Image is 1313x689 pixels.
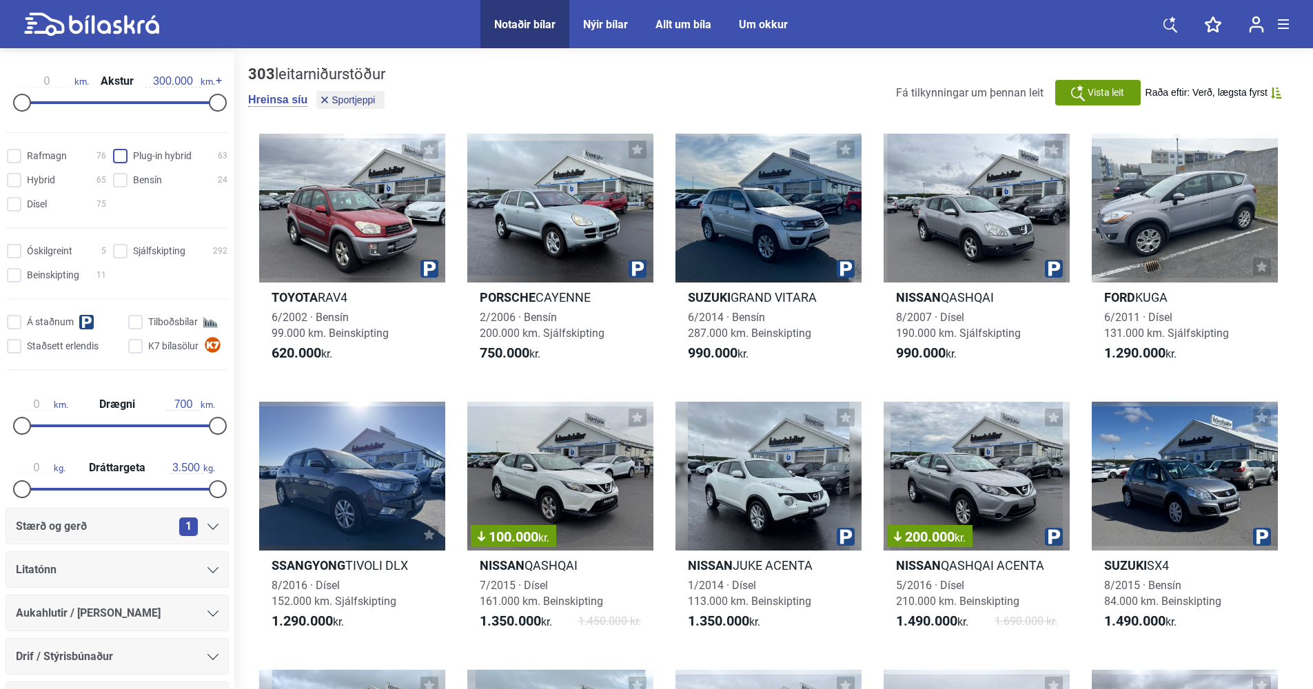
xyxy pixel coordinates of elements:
h2: QASHQAI ACENTA [884,557,1070,573]
b: Nissan [896,558,941,573]
div: leitarniðurstöður [248,65,388,83]
span: Staðsett erlendis [27,339,99,353]
b: Toyota [272,290,318,305]
b: 1.490.000 [896,613,957,629]
span: Litatónn [16,560,57,579]
span: 8/2007 · Dísel 190.000 km. Sjálfskipting [896,311,1021,340]
span: Á staðnum [27,315,74,329]
span: Drif / Stýrisbúnaður [16,647,113,666]
b: 303 [248,65,275,83]
button: Raða eftir: Verð, lægsta fyrst [1146,87,1282,99]
b: Nissan [480,558,525,573]
span: Sportjeppi [332,95,375,105]
span: kg. [169,462,215,474]
b: 990.000 [688,344,737,361]
b: 750.000 [480,344,529,361]
span: 75 [96,197,106,212]
span: km. [145,75,215,88]
span: Vista leit [1088,85,1124,100]
a: SsangyongTIVOLI DLX8/2016 · Dísel152.000 km. Sjálfskipting1.290.000kr. [259,402,445,642]
span: kr. [688,613,760,630]
a: Um okkur [739,18,788,31]
span: Dísel [27,197,47,212]
a: ToyotaRAV46/2002 · Bensín99.000 km. Beinskipting620.000kr. [259,134,445,374]
b: Nissan [896,290,941,305]
img: parking.png [420,260,438,278]
span: km. [166,398,215,411]
span: 1.690.000 kr. [995,613,1057,630]
a: 100.000kr.NissanQASHQAI7/2015 · Dísel161.000 km. Beinskipting1.350.000kr.1.450.000 kr. [467,402,653,642]
span: 76 [96,149,106,163]
span: Rafmagn [27,149,67,163]
span: kr. [688,345,749,362]
span: 6/2002 · Bensín 99.000 km. Beinskipting [272,311,389,340]
img: parking.png [629,260,647,278]
span: Fá tilkynningar um þennan leit [896,86,1044,99]
a: NissanQASHQAI8/2007 · Dísel190.000 km. Sjálfskipting990.000kr. [884,134,1070,374]
a: FordKUGA6/2011 · Dísel131.000 km. Sjálfskipting1.290.000kr. [1092,134,1278,374]
b: Ssangyong [272,558,345,573]
span: Akstur [97,76,137,87]
h2: KUGA [1092,289,1278,305]
b: 1.350.000 [480,613,541,629]
span: Drægni [96,399,139,410]
span: Dráttargeta [85,462,149,473]
span: 2/2006 · Bensín 200.000 km. Sjálfskipting [480,311,604,340]
h2: TIVOLI DLX [259,557,445,573]
span: 5 [101,244,106,258]
img: parking.png [837,528,855,546]
a: SuzukiSX48/2015 · Bensín84.000 km. Beinskipting1.490.000kr. [1092,402,1278,642]
a: Allt um bíla [655,18,711,31]
img: parking.png [1045,528,1063,546]
span: kg. [19,462,65,474]
span: Plug-in hybrid [133,149,192,163]
span: 5/2016 · Dísel 210.000 km. Beinskipting [896,579,1019,608]
div: Nýir bílar [583,18,628,31]
span: Stærð og gerð [16,517,87,536]
span: 11 [96,268,106,282]
b: 990.000 [896,344,946,361]
span: 8/2015 · Bensín 84.000 km. Beinskipting [1104,579,1221,608]
span: kr. [1104,613,1177,630]
a: Notaðir bílar [494,18,556,31]
span: Hybrid [27,173,55,187]
b: 1.490.000 [1104,613,1166,629]
span: 1/2014 · Dísel 113.000 km. Beinskipting [688,579,811,608]
span: 200.000 [894,530,966,544]
img: user-login.svg [1249,16,1264,33]
b: Ford [1104,290,1135,305]
span: kr. [480,613,552,630]
h2: GRAND VITARA [675,289,862,305]
h2: CAYENNE [467,289,653,305]
span: Raða eftir: Verð, lægsta fyrst [1146,87,1268,99]
b: Porsche [480,290,536,305]
b: Suzuki [688,290,731,305]
span: Sjálfskipting [133,244,185,258]
span: 100.000 [478,530,549,544]
span: kr. [896,613,968,630]
span: kr. [538,531,549,544]
span: kr. [272,613,344,630]
span: 8/2016 · Dísel 152.000 km. Sjálfskipting [272,579,396,608]
h2: RAV4 [259,289,445,305]
a: SuzukiGRAND VITARA6/2014 · Bensín287.000 km. Beinskipting990.000kr. [675,134,862,374]
h2: SX4 [1092,557,1278,573]
span: 6/2011 · Dísel 131.000 km. Sjálfskipting [1104,311,1229,340]
span: Beinskipting [27,268,79,282]
span: Aukahlutir / [PERSON_NAME] [16,604,161,623]
img: parking.png [1253,528,1271,546]
span: 292 [213,244,227,258]
span: km. [19,75,89,88]
a: PorscheCAYENNE2/2006 · Bensín200.000 km. Sjálfskipting750.000kr. [467,134,653,374]
h2: QASHQAI [884,289,1070,305]
b: 1.290.000 [272,613,333,629]
b: Suzuki [1104,558,1147,573]
h2: JUKE ACENTA [675,557,862,573]
span: K7 bílasölur [148,339,199,353]
span: kr. [480,345,540,362]
span: Bensín [133,173,162,187]
b: Nissan [688,558,733,573]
